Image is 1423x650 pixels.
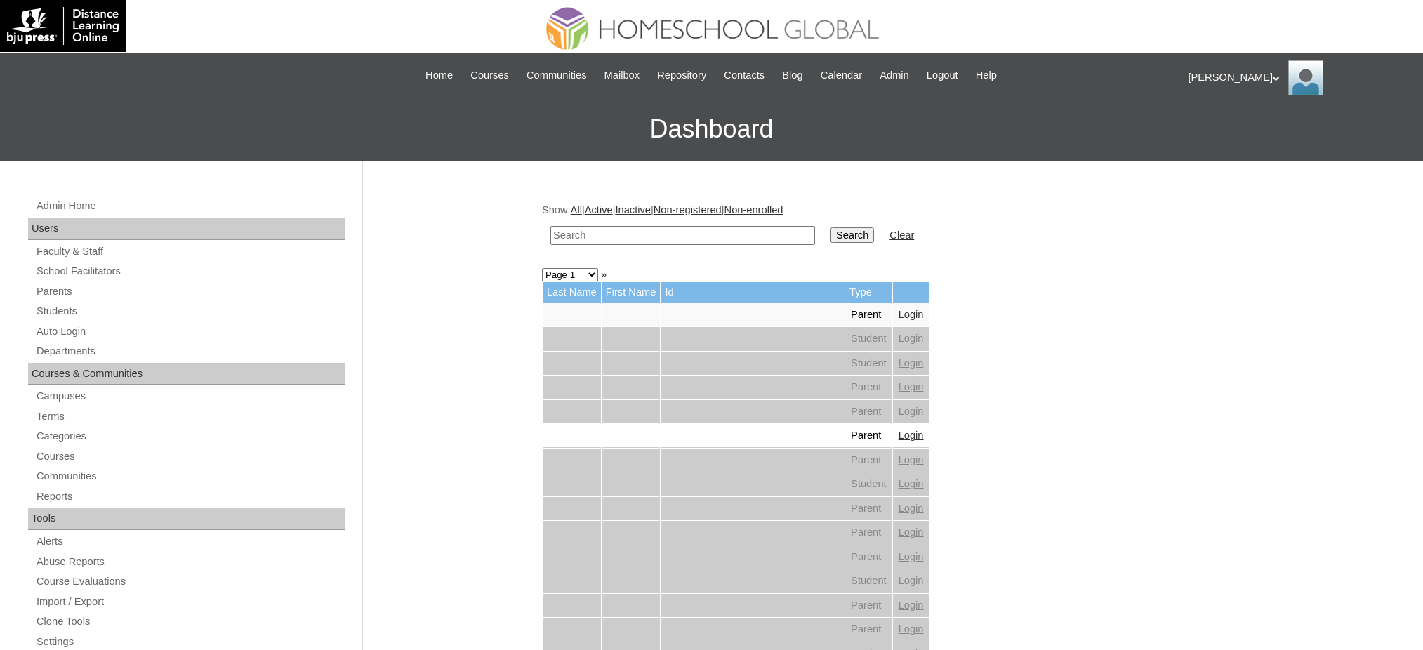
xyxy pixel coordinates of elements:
td: Parent [845,303,892,327]
a: Communities [35,467,345,485]
a: Auto Login [35,323,345,340]
a: Courses [463,67,516,84]
a: Admin Home [35,197,345,215]
a: Communities [519,67,594,84]
td: Last Name [543,282,601,303]
a: Login [899,526,924,538]
a: Alerts [35,533,345,550]
span: Blog [782,67,802,84]
a: Faculty & Staff [35,243,345,260]
div: Show: | | | | [542,203,1237,253]
span: Help [976,67,997,84]
a: School Facilitators [35,263,345,280]
a: Clear [889,230,914,241]
div: Courses & Communities [28,363,345,385]
a: Campuses [35,387,345,405]
td: Type [845,282,892,303]
td: Student [845,327,892,351]
a: Inactive [615,204,651,215]
td: Parent [845,618,892,642]
img: Ariane Ebuen [1288,60,1323,95]
a: Terms [35,408,345,425]
td: Student [845,352,892,376]
a: Repository [650,67,713,84]
a: Login [899,478,924,489]
span: Home [425,67,453,84]
span: Repository [657,67,706,84]
img: logo-white.png [7,7,119,45]
a: Categories [35,427,345,445]
span: Communities [527,67,587,84]
a: Abuse Reports [35,553,345,571]
a: Clone Tools [35,613,345,630]
a: Active [585,204,613,215]
span: Admin [880,67,909,84]
a: Course Evaluations [35,573,345,590]
a: Login [899,454,924,465]
td: Id [661,282,845,303]
a: Help [969,67,1004,84]
input: Search [830,227,874,243]
a: Students [35,303,345,320]
input: Search [550,226,815,245]
a: Login [899,406,924,417]
a: Contacts [717,67,772,84]
h3: Dashboard [7,98,1416,161]
a: Courses [35,448,345,465]
a: Calendar [814,67,869,84]
span: Logout [927,67,958,84]
a: Non-enrolled [724,204,783,215]
a: Login [899,381,924,392]
a: Login [899,430,924,441]
a: Reports [35,488,345,505]
a: Login [899,551,924,562]
div: Users [28,218,345,240]
a: Parents [35,283,345,300]
span: Mailbox [604,67,640,84]
td: Parent [845,424,892,448]
a: All [571,204,582,215]
a: Import / Export [35,593,345,611]
span: Contacts [724,67,765,84]
a: » [601,269,607,280]
td: Student [845,569,892,593]
a: Login [899,333,924,344]
a: Non-registered [654,204,722,215]
a: Login [899,599,924,611]
span: Courses [470,67,509,84]
td: Parent [845,545,892,569]
td: Parent [845,594,892,618]
span: Calendar [821,67,862,84]
a: Departments [35,343,345,360]
a: Logout [920,67,965,84]
td: Parent [845,521,892,545]
td: Parent [845,449,892,472]
a: Login [899,623,924,635]
td: Parent [845,400,892,424]
a: Mailbox [597,67,647,84]
div: [PERSON_NAME] [1189,60,1410,95]
a: Login [899,309,924,320]
a: Blog [775,67,809,84]
a: Home [418,67,460,84]
td: Parent [845,497,892,521]
a: Login [899,357,924,369]
td: First Name [602,282,661,303]
div: Tools [28,508,345,530]
td: Parent [845,376,892,399]
a: Login [899,503,924,514]
td: Student [845,472,892,496]
a: Login [899,575,924,586]
a: Admin [873,67,916,84]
